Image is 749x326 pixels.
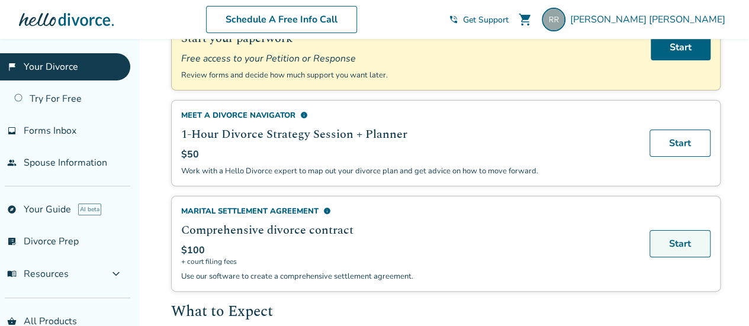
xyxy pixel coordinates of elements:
span: flag_2 [7,62,17,72]
a: Start [651,34,711,60]
a: Start [650,230,711,257]
span: Free access to your Petition or Response [181,52,637,65]
iframe: Chat Widget [690,269,749,326]
span: info [300,111,308,119]
span: $50 [181,148,199,161]
span: explore [7,205,17,214]
h2: 1-Hour Divorce Strategy Session + Planner [181,125,635,143]
p: Work with a Hello Divorce expert to map out your divorce plan and get advice on how to move forward. [181,166,635,176]
a: phone_in_talkGet Support [449,14,509,25]
span: info [323,207,331,215]
span: list_alt_check [7,237,17,246]
span: Get Support [463,14,509,25]
h2: Comprehensive divorce contract [181,221,635,239]
span: inbox [7,126,17,135]
a: Start [650,130,711,157]
h2: What to Expect [171,301,721,324]
span: people [7,158,17,167]
span: shopping_cart [518,12,532,27]
div: Meet a divorce navigator [181,110,635,121]
span: Resources [7,267,69,280]
span: $100 [181,244,205,257]
span: expand_more [109,267,123,281]
span: + court filing fees [181,257,635,266]
span: phone_in_talk [449,15,458,24]
div: Marital Settlement Agreement [181,206,635,217]
img: robynnatasha@me.com [542,8,565,31]
span: [PERSON_NAME] [PERSON_NAME] [570,13,730,26]
span: menu_book [7,269,17,279]
a: Schedule A Free Info Call [206,6,357,33]
span: Forms Inbox [24,124,76,137]
p: Use our software to create a comprehensive settlement agreement. [181,271,635,282]
span: shopping_basket [7,317,17,326]
span: AI beta [78,204,101,215]
p: Review forms and decide how much support you want later. [181,70,637,80]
